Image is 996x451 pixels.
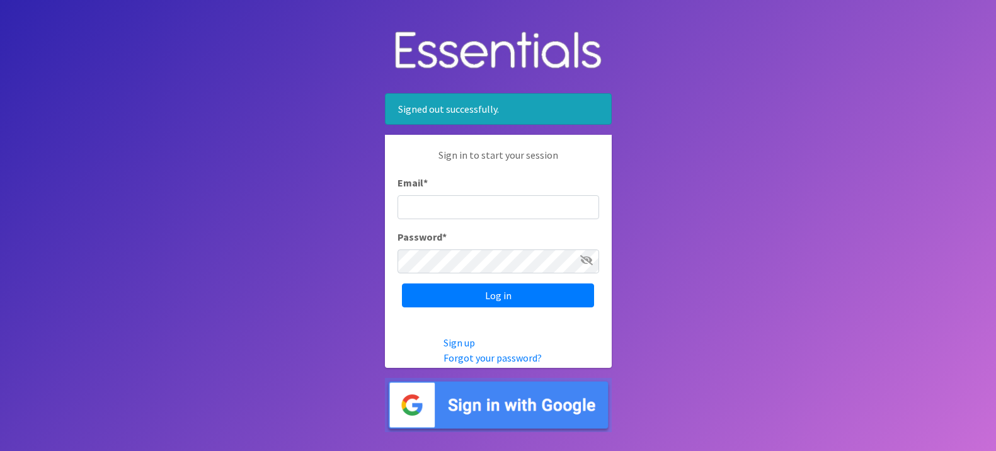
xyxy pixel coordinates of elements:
abbr: required [423,176,428,189]
img: Sign in with Google [385,378,612,433]
input: Log in [402,283,594,307]
label: Email [398,175,428,190]
a: Sign up [444,336,475,349]
img: Human Essentials [385,19,612,84]
abbr: required [442,231,447,243]
p: Sign in to start your session [398,147,599,175]
label: Password [398,229,447,244]
a: Forgot your password? [444,351,542,364]
div: Signed out successfully. [385,93,612,125]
